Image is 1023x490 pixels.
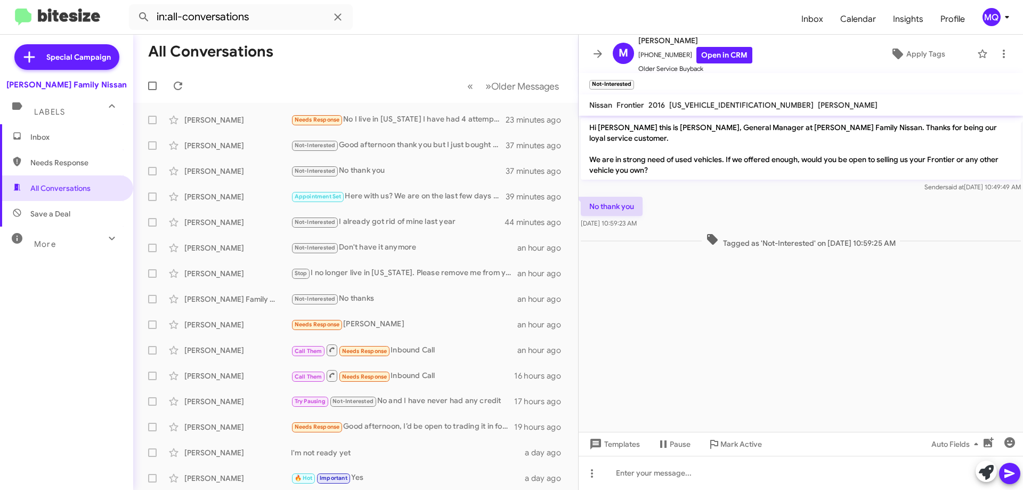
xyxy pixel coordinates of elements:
[793,4,832,35] a: Inbox
[579,435,648,454] button: Templates
[184,473,291,484] div: [PERSON_NAME]
[491,81,559,92] span: Older Messages
[884,4,932,35] a: Insights
[517,243,570,253] div: an hour ago
[699,435,770,454] button: Mark Active
[461,75,565,97] nav: Page navigation example
[184,319,291,330] div: [PERSON_NAME]
[184,243,291,253] div: [PERSON_NAME]
[619,45,628,62] span: M
[295,321,340,328] span: Needs Response
[291,421,514,433] div: Good afternoon, I’d be open to trading it in for the right price, but the last offer I got from y...
[291,343,517,357] div: Inbound Call
[291,216,506,228] div: I already got rid of mine last year
[702,233,900,248] span: Tagged as 'Not-Interested' on [DATE] 10:59:25 AM
[148,43,273,60] h1: All Conversations
[291,242,517,254] div: Don't have it anymore
[342,348,387,355] span: Needs Response
[30,132,121,142] span: Inbox
[291,318,517,331] div: [PERSON_NAME]
[184,115,291,125] div: [PERSON_NAME]
[291,472,525,484] div: Yes
[517,268,570,279] div: an hour ago
[295,142,336,149] span: Not-Interested
[342,373,387,380] span: Needs Response
[983,8,1001,26] div: MQ
[291,190,506,203] div: Here with us? We are on the last few days of the month. What can I do to earn your business?
[291,114,506,126] div: No I live in [US_STATE] I have had 4 attempts all said they will update and it hasn't happened yet
[525,447,570,458] div: a day ago
[6,79,127,90] div: [PERSON_NAME] Family Nissan
[696,47,752,63] a: Open in CRM
[818,100,878,110] span: [PERSON_NAME]
[924,183,1021,191] span: Sender [DATE] 10:49:49 AM
[506,115,570,125] div: 23 minutes ago
[295,475,313,481] span: 🔥 Hot
[669,100,814,110] span: [US_VEHICLE_IDENTIFICATION_NUMBER]
[932,4,973,35] span: Profile
[906,44,945,63] span: Apply Tags
[517,319,570,330] div: an hour ago
[670,435,691,454] span: Pause
[506,217,570,228] div: 44 minutes ago
[184,191,291,202] div: [PERSON_NAME]
[295,167,336,174] span: Not-Interested
[589,100,612,110] span: Nissan
[648,435,699,454] button: Pause
[720,435,762,454] span: Mark Active
[945,183,964,191] span: said at
[506,191,570,202] div: 39 minutes ago
[291,139,506,151] div: Good afternoon thank you but I just bought a truck
[30,208,70,219] span: Save a Deal
[581,219,637,227] span: [DATE] 10:59:23 AM
[184,345,291,356] div: [PERSON_NAME]
[923,435,991,454] button: Auto Fields
[514,422,570,432] div: 19 hours ago
[616,100,644,110] span: Frontier
[638,63,752,74] span: Older Service Buyback
[506,140,570,151] div: 37 minutes ago
[34,107,65,117] span: Labels
[485,79,491,93] span: »
[184,294,291,304] div: [PERSON_NAME] Family Trust
[525,473,570,484] div: a day ago
[295,193,342,200] span: Appointment Set
[648,100,665,110] span: 2016
[461,75,480,97] button: Previous
[517,345,570,356] div: an hour ago
[184,371,291,381] div: [PERSON_NAME]
[581,118,1021,180] p: Hi [PERSON_NAME] this is [PERSON_NAME], General Manager at [PERSON_NAME] Family Nissan. Thanks fo...
[332,398,374,405] span: Not-Interested
[184,422,291,432] div: [PERSON_NAME]
[931,435,983,454] span: Auto Fields
[291,267,517,279] div: I no longer live in [US_STATE]. Please remove me from your contact list.
[638,34,752,47] span: [PERSON_NAME]
[467,79,473,93] span: «
[129,4,353,30] input: Search
[506,166,570,176] div: 37 minutes ago
[479,75,565,97] button: Next
[30,183,91,194] span: All Conversations
[863,44,972,63] button: Apply Tags
[291,395,514,407] div: No and I have never had any credit
[295,270,307,277] span: Stop
[514,371,570,381] div: 16 hours ago
[517,294,570,304] div: an hour ago
[295,116,340,123] span: Needs Response
[320,475,347,481] span: Important
[291,165,506,177] div: No thank you
[587,435,640,454] span: Templates
[291,369,514,382] div: Inbound Call
[973,8,1011,26] button: MQ
[184,396,291,407] div: [PERSON_NAME]
[832,4,884,35] a: Calendar
[295,373,322,380] span: Call Them
[581,197,643,216] p: No thank you
[184,217,291,228] div: [PERSON_NAME]
[14,44,119,70] a: Special Campaign
[184,268,291,279] div: [PERSON_NAME]
[184,447,291,458] div: [PERSON_NAME]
